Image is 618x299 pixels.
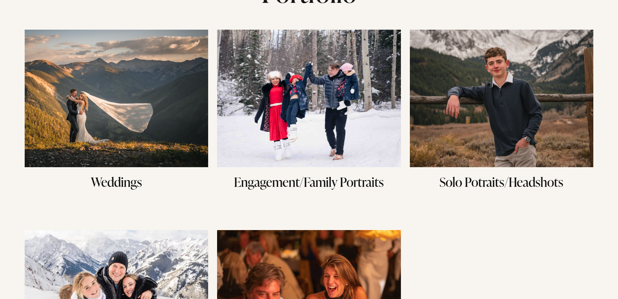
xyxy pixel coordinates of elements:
h3: Engagement/Family Portraits [217,173,401,190]
img: Weddings [25,30,208,167]
img: Engagement/Family Portraits [217,30,401,167]
a: Solo Potraits/Headshots Solo Potraits/Headshots [410,30,593,197]
img: Solo Potraits/Headshots [410,30,593,167]
h3: Solo Potraits/Headshots [410,173,593,190]
h3: Weddings [25,173,208,190]
a: Engagement/Family Portraits Engagement/Family Portraits [217,30,401,197]
a: Weddings Weddings [25,30,208,197]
